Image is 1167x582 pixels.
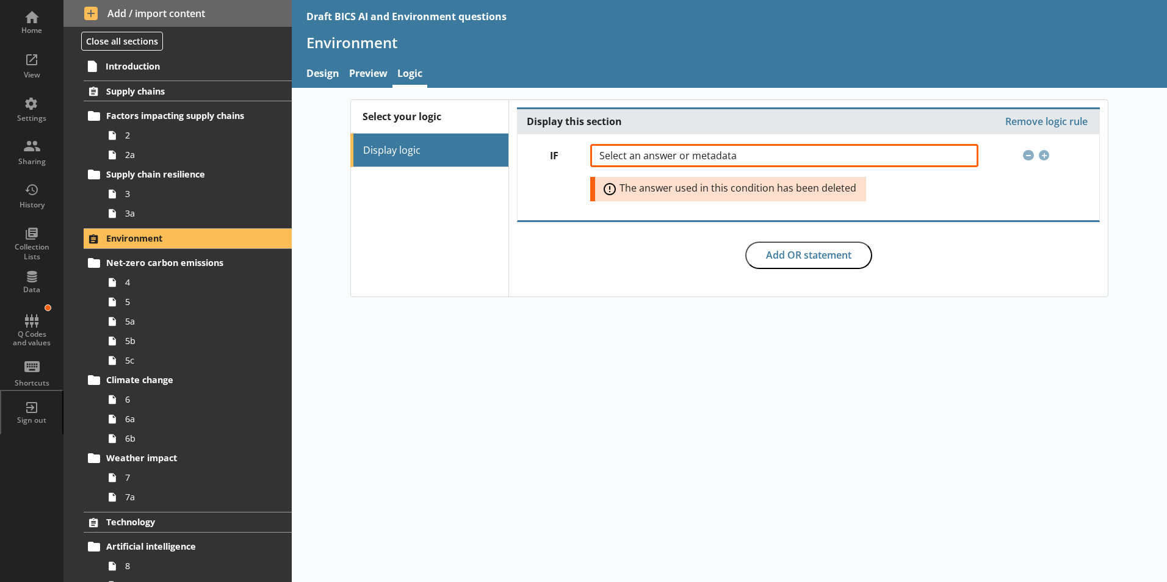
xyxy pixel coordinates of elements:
[125,207,261,219] span: 3a
[84,448,292,468] a: Weather impact
[10,378,53,388] div: Shortcuts
[106,85,256,97] span: Supply chains
[63,228,292,507] li: EnvironmentNet-zero carbon emissions455a5b5cClimate change66a6bWeather impact77a
[306,33,1152,52] h1: Environment
[125,129,261,141] span: 2
[125,149,261,160] span: 2a
[83,56,292,76] a: Introduction
[103,556,292,576] a: 8
[81,32,163,51] button: Close all sections
[1003,114,1090,129] button: Remove logic rule
[10,157,53,167] div: Sharing
[103,145,292,165] a: 2a
[302,62,344,88] a: Design
[106,257,256,268] span: Net-zero carbon emissions
[103,273,292,292] a: 4
[103,487,292,507] a: 7a
[745,242,872,270] button: Add OR statement
[125,413,261,425] span: 6a
[125,393,261,405] span: 6
[84,106,292,126] a: Factors impacting supply chains
[106,452,256,464] span: Weather impact
[103,204,292,223] a: 3a
[125,433,261,444] span: 6b
[125,276,261,288] span: 4
[89,370,292,448] li: Climate change66a6b
[125,296,261,307] span: 5
[84,81,292,101] a: Supply chains
[103,468,292,487] a: 7
[63,81,292,223] li: Supply chainsFactors impacting supply chains22aSupply chain resilience33a
[89,448,292,507] li: Weather impact77a
[306,10,507,23] div: Draft BICS AI and Environment questions
[10,113,53,123] div: Settings
[103,331,292,351] a: 5b
[10,26,53,35] div: Home
[106,60,256,72] span: Introduction
[125,354,261,366] span: 5c
[125,560,261,572] span: 8
[84,7,272,20] span: Add / import content
[103,292,292,312] a: 5
[106,516,256,528] span: Technology
[590,144,978,167] button: Select an answer or metadata
[106,110,256,121] span: Factors impacting supply chains
[103,429,292,448] a: 6b
[10,415,53,425] div: Sign out
[103,409,292,429] a: 6a
[103,312,292,331] a: 5a
[125,335,261,347] span: 5b
[392,62,427,88] a: Logic
[106,374,256,386] span: Climate change
[125,188,261,199] span: 3
[599,151,756,160] span: Select an answer or metadata
[106,232,256,244] span: Environment
[84,512,292,533] a: Technology
[10,200,53,210] div: History
[89,253,292,370] li: Net-zero carbon emissions455a5b5c
[89,106,292,165] li: Factors impacting supply chains22a
[10,330,53,348] div: Q Codes and values
[103,390,292,409] a: 6
[106,541,256,552] span: Artificial intelligence
[84,537,292,556] a: Artificial intelligence
[103,351,292,370] a: 5c
[125,491,261,503] span: 7a
[84,228,292,249] a: Environment
[351,100,508,134] h2: Select your logic
[84,253,292,273] a: Net-zero carbon emissions
[103,126,292,145] a: 2
[125,472,261,483] span: 7
[89,165,292,223] li: Supply chain resilience33a
[10,70,53,80] div: View
[10,242,53,261] div: Collection Lists
[84,370,292,390] a: Climate change
[518,149,590,162] label: IF
[103,184,292,204] a: 3
[527,115,622,128] label: Display this section
[344,62,392,88] a: Preview
[125,315,261,327] span: 5a
[10,285,53,295] div: Data
[84,165,292,184] a: Supply chain resilience
[600,182,871,196] span: The answer used in this condition has been deleted
[106,168,256,180] span: Supply chain resilience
